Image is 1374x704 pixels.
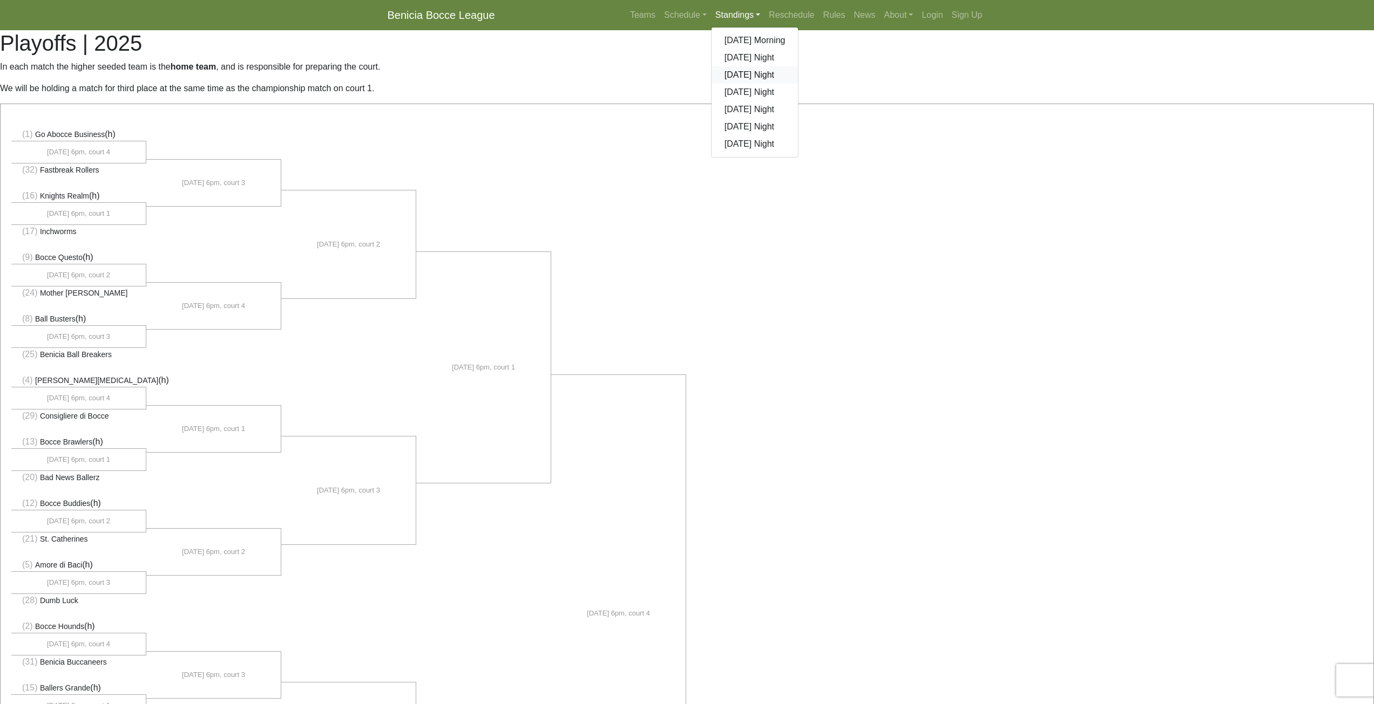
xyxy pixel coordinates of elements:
[452,362,515,373] span: [DATE] 6pm, court 1
[22,621,33,631] span: (2)
[388,4,495,26] a: Benicia Bocce League
[40,412,109,420] span: Consigliere di Bocce
[22,350,37,359] span: (25)
[22,473,37,482] span: (20)
[40,499,90,508] span: Bocce Buddies
[711,27,799,158] div: Standings
[11,312,146,326] li: (h)
[182,423,245,434] span: [DATE] 6pm, court 1
[35,130,105,139] span: Go Abocce Business
[22,498,37,508] span: (12)
[880,4,918,26] a: About
[35,253,83,262] span: Bocce Questo
[40,227,77,236] span: Inchworms
[22,314,33,323] span: (8)
[22,437,37,446] span: (13)
[712,135,798,153] a: [DATE] Night
[947,4,987,26] a: Sign Up
[712,32,798,49] a: [DATE] Morning
[47,270,110,281] span: [DATE] 6pm, court 2
[40,473,100,482] span: Bad News Ballerz
[22,534,37,543] span: (21)
[47,577,110,588] span: [DATE] 6pm, court 3
[11,374,146,387] li: (h)
[22,683,37,692] span: (15)
[712,101,798,118] a: [DATE] Night
[317,485,380,496] span: [DATE] 6pm, court 3
[22,411,37,420] span: (29)
[712,49,798,66] a: [DATE] Night
[819,4,850,26] a: Rules
[22,227,37,236] span: (17)
[47,147,110,158] span: [DATE] 6pm, court 4
[22,375,33,385] span: (4)
[40,596,78,605] span: Dumb Luck
[182,300,245,311] span: [DATE] 6pm, court 4
[712,84,798,101] a: [DATE] Night
[11,128,146,141] li: (h)
[47,393,110,404] span: [DATE] 6pm, court 4
[40,350,112,359] span: Benicia Ball Breakers
[22,657,37,666] span: (31)
[11,620,146,633] li: (h)
[11,497,146,510] li: (h)
[22,165,37,174] span: (32)
[711,4,764,26] a: Standings
[47,208,110,219] span: [DATE] 6pm, court 1
[40,658,107,666] span: Benicia Buccaneers
[22,596,37,605] span: (28)
[626,4,660,26] a: Teams
[712,118,798,135] a: [DATE] Night
[22,191,37,200] span: (16)
[171,62,216,71] strong: home team
[764,4,819,26] a: Reschedule
[11,435,146,449] li: (h)
[317,239,380,250] span: [DATE] 6pm, court 2
[22,129,33,139] span: (1)
[22,252,33,262] span: (9)
[850,4,880,26] a: News
[40,289,128,297] span: Mother [PERSON_NAME]
[35,561,82,569] span: Amore di Baci
[40,684,90,692] span: Ballers Grande
[35,622,84,631] span: Bocce Hounds
[11,681,146,695] li: (h)
[917,4,947,26] a: Login
[47,639,110,650] span: [DATE] 6pm, court 4
[40,535,88,543] span: St. Catherines
[587,608,650,619] span: [DATE] 6pm, court 4
[47,454,110,465] span: [DATE] 6pm, court 1
[40,166,99,174] span: Fastbreak Rollers
[40,192,89,200] span: Knights Realm
[35,315,76,323] span: Ball Busters
[182,669,245,680] span: [DATE] 6pm, court 3
[40,438,92,446] span: Bocce Brawlers
[182,546,245,557] span: [DATE] 6pm, court 2
[712,66,798,84] a: [DATE] Night
[182,177,245,188] span: [DATE] 6pm, court 3
[660,4,711,26] a: Schedule
[47,331,110,342] span: [DATE] 6pm, court 3
[11,189,146,203] li: (h)
[35,376,158,385] span: [PERSON_NAME][MEDICAL_DATA]
[11,558,146,572] li: (h)
[47,516,110,527] span: [DATE] 6pm, court 2
[22,288,37,297] span: (24)
[11,251,146,264] li: (h)
[22,560,33,569] span: (5)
